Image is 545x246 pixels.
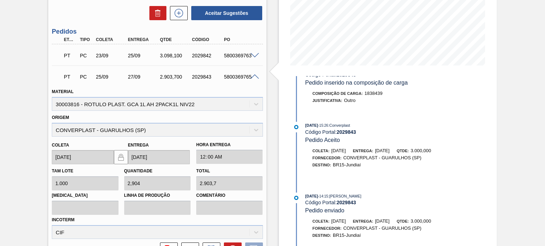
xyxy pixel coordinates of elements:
[94,37,129,42] div: Coleta
[126,37,161,42] div: Entrega
[64,74,76,80] p: PT
[222,74,257,80] div: 5800369765
[94,74,129,80] div: 25/09/2025
[222,53,257,58] div: 5800369763
[128,150,190,164] input: dd/mm/yyyy
[126,53,161,58] div: 25/09/2025
[331,148,346,153] span: [DATE]
[158,74,193,80] div: 2.903,700
[313,156,342,160] span: Fornecedor:
[397,149,409,153] span: Qtde:
[52,28,263,35] h3: Pedidos
[166,6,188,20] div: Nova sugestão
[305,123,318,127] span: [DATE]
[344,98,356,103] span: Outro
[191,6,262,20] button: Aceitar Sugestões
[375,218,390,224] span: [DATE]
[337,200,356,205] strong: 2029843
[337,129,356,135] strong: 2029843
[313,226,342,230] span: Fornecedor:
[364,91,382,96] span: 1838439
[190,37,225,42] div: Código
[94,53,129,58] div: 23/09/2025
[196,190,263,201] label: Comentário
[190,74,225,80] div: 2029843
[305,129,474,135] div: Código Portal:
[305,194,318,198] span: [DATE]
[52,168,73,173] label: Tam lote
[188,5,263,21] div: Aceitar Sugestões
[343,155,421,160] span: CONVERPLAST - GUARULHOS (SP)
[353,219,373,223] span: Entrega:
[411,148,431,153] span: 3.000,000
[62,48,78,63] div: Pedido em Trânsito
[313,98,342,103] span: Justificativa:
[305,207,344,213] span: Pedido enviado
[333,162,361,167] span: BR15-Jundiaí
[294,125,298,129] img: atual
[196,168,210,173] label: Total
[196,140,263,150] label: Hora Entrega
[52,143,69,148] label: Coleta
[343,225,421,231] span: CONVERPLAST - GUARULHOS (SP)
[313,149,330,153] span: Coleta:
[146,6,166,20] div: Excluir Sugestões
[52,89,73,94] label: Material
[313,163,331,167] span: Destino:
[158,53,193,58] div: 3.098,100
[62,37,78,42] div: Etapa
[305,80,408,86] span: Pedido inserido na composição de carga
[318,194,328,198] span: - 14:15
[62,69,78,85] div: Pedido em Trânsito
[78,53,94,58] div: Pedido de Compra
[52,150,114,164] input: dd/mm/yyyy
[411,218,431,224] span: 3.000,000
[328,123,350,127] span: : Converplast
[313,233,331,238] span: Destino:
[333,233,361,238] span: BR15-Jundiaí
[375,148,390,153] span: [DATE]
[313,91,363,96] span: Composição de Carga :
[353,149,373,153] span: Entrega:
[294,196,298,200] img: atual
[158,37,193,42] div: Qtde
[305,137,340,143] span: Pedido Aceito
[328,194,362,198] span: : [PERSON_NAME]
[126,74,161,80] div: 27/09/2025
[78,37,94,42] div: Tipo
[64,53,76,58] p: PT
[190,53,225,58] div: 2029842
[124,190,191,201] label: Linha de Produção
[331,218,346,224] span: [DATE]
[124,168,153,173] label: Quantidade
[117,153,125,161] img: locked
[128,143,149,148] label: Entrega
[78,74,94,80] div: Pedido de Compra
[305,200,474,205] div: Código Portal:
[397,219,409,223] span: Qtde:
[222,37,257,42] div: PO
[52,115,69,120] label: Origem
[52,190,118,201] label: [MEDICAL_DATA]
[52,217,75,222] label: Incoterm
[313,219,330,223] span: Coleta:
[318,124,328,127] span: - 15:26
[114,150,128,164] button: locked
